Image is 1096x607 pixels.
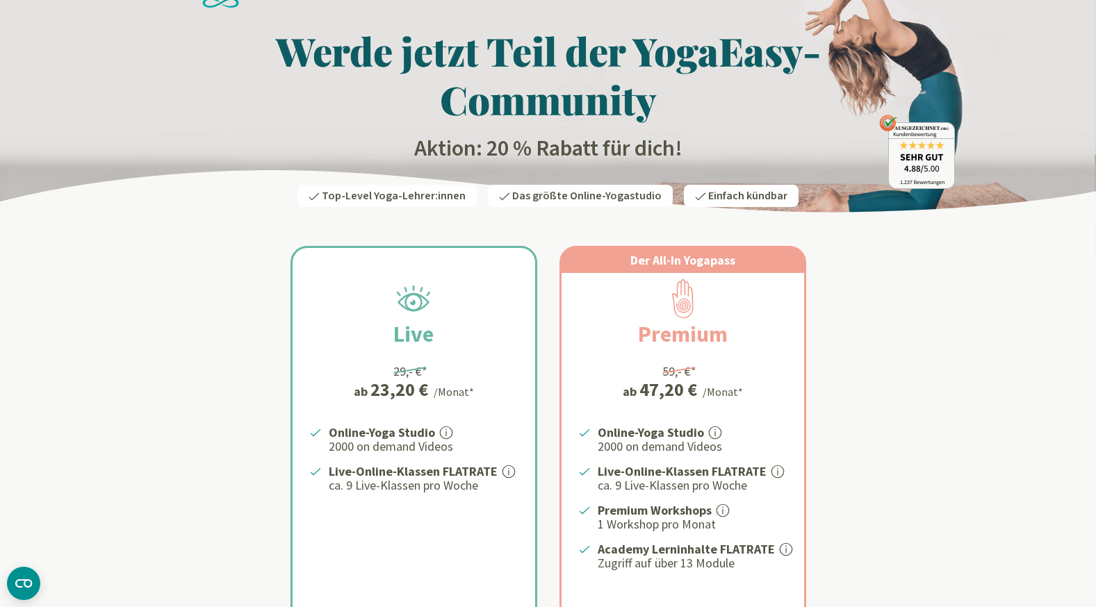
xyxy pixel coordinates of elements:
[512,188,662,203] span: Das größte Online-Yogastudio
[329,463,498,479] strong: Live-Online-Klassen FLATRATE
[598,424,704,440] strong: Online-Yoga Studio
[329,477,518,494] p: ca. 9 Live-Klassen pro Woche
[639,381,697,399] div: 47,20 €
[703,383,743,400] div: /Monat*
[360,317,467,351] h2: Live
[630,252,735,268] span: Der All-In Yogapass
[598,438,787,455] p: 2000 on demand Videos
[598,477,787,494] p: ca. 9 Live-Klassen pro Woche
[434,383,474,400] div: /Monat*
[598,541,775,557] strong: Academy Lerninhalte FLATRATE
[662,362,696,381] div: 59,- €*
[598,516,787,533] p: 1 Workshop pro Monat
[708,188,787,203] span: Einfach kündbar
[142,26,955,124] h1: Werde jetzt Teil der YogaEasy-Community
[142,135,955,163] h2: Aktion: 20 % Rabatt für dich!
[623,382,639,401] span: ab
[370,381,428,399] div: 23,20 €
[879,115,955,189] img: ausgezeichnet_badge.png
[329,438,518,455] p: 2000 on demand Videos
[393,362,427,381] div: 29,- €*
[7,567,40,600] button: CMP-Widget öffnen
[598,502,712,518] strong: Premium Workshops
[598,555,787,572] p: Zugriff auf über 13 Module
[605,317,761,351] h2: Premium
[322,188,466,203] span: Top-Level Yoga-Lehrer:innen
[329,424,435,440] strong: Online-Yoga Studio
[598,463,767,479] strong: Live-Online-Klassen FLATRATE
[354,382,370,401] span: ab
